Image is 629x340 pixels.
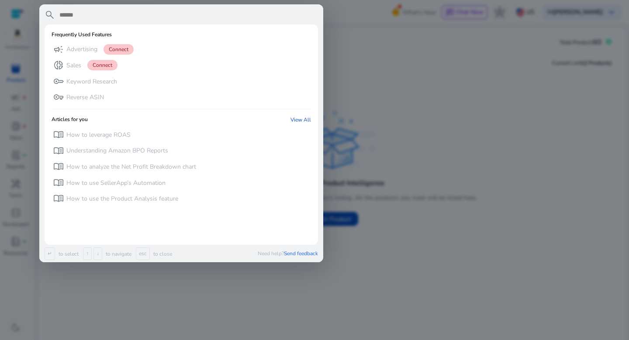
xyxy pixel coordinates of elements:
p: How to leverage ROAS [66,131,131,139]
span: key [53,76,64,87]
span: Send feedback [284,250,318,257]
span: esc [136,247,150,260]
p: Sales [66,61,81,70]
p: Reverse ASIN [66,93,104,102]
span: ↵ [45,247,55,260]
p: How to use SellerApp’s Automation [66,179,166,187]
span: menu_book [53,161,64,172]
p: Keyword Research [66,77,117,86]
a: View All [290,116,311,123]
span: menu_book [53,146,64,156]
span: menu_book [53,177,64,188]
span: menu_book [53,193,64,204]
p: to select [57,250,79,257]
span: Connect [104,44,134,55]
p: Advertising [66,45,97,54]
h6: Frequently Used Features [52,31,112,38]
p: Need help? [258,250,318,257]
span: donut_small [53,60,64,70]
p: Understanding Amazon BPO Reports [66,146,168,155]
span: ↑ [83,247,92,260]
span: campaign [53,44,64,55]
span: search [45,10,55,20]
p: How to analyze the Net Profit Breakdown chart [66,163,196,171]
span: ↓ [93,247,102,260]
span: vpn_key [53,92,64,102]
p: to close [152,250,172,257]
h6: Articles for you [52,116,88,123]
p: How to use the Product Analysis feature [66,194,178,203]
span: Connect [87,60,118,70]
p: to navigate [104,250,131,257]
span: menu_book [53,129,64,140]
